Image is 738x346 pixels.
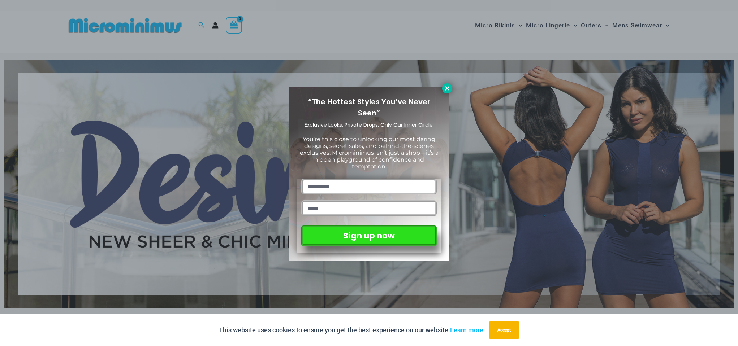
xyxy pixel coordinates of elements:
span: Exclusive Looks. Private Drops. Only Our Inner Circle. [305,121,434,128]
button: Accept [489,321,519,339]
p: This website uses cookies to ensure you get the best experience on our website. [219,325,483,336]
button: Close [442,83,452,93]
span: You’re this close to unlocking our most daring designs, secret sales, and behind-the-scenes exclu... [300,136,439,170]
span: “The Hottest Styles You’ve Never Seen” [308,97,430,118]
a: Learn more [450,326,483,334]
button: Sign up now [301,225,437,246]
